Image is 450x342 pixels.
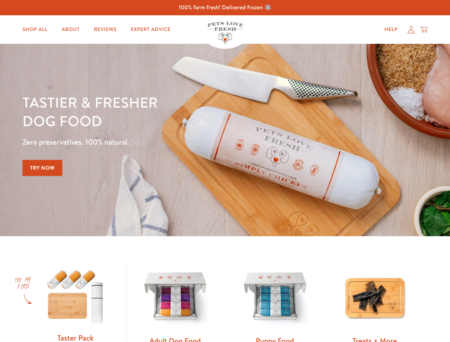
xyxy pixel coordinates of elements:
a: Try Now [22,160,62,176]
a: Shop All [17,22,53,37]
a: Help [379,22,403,37]
img: Pets Love Fresh [207,22,243,43]
a: Expert Advice [125,22,176,37]
h1: Tastier & fresher dog food [22,93,293,130]
a: About [56,22,85,37]
a: Reviews [88,22,122,37]
p: Zero preservatives. 100% natural. [22,136,293,149]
